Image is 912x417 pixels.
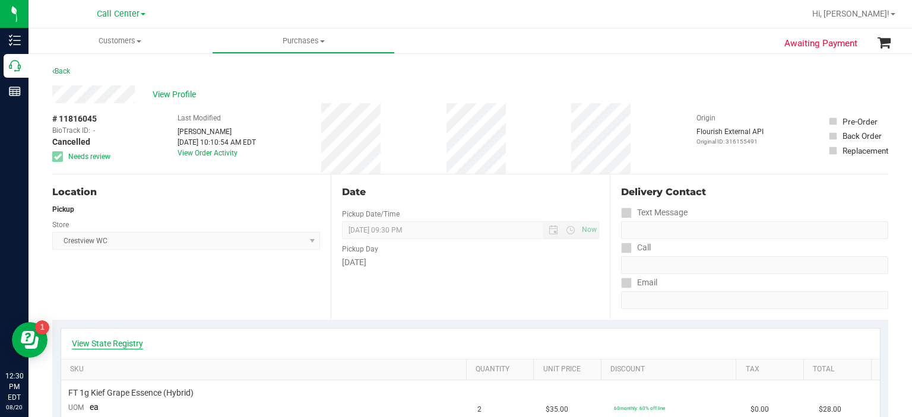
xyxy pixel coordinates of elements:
[342,244,378,254] label: Pickup Day
[12,322,47,358] iframe: Resource center
[696,137,764,146] p: Original ID: 316155491
[28,36,212,46] span: Customers
[843,130,882,142] div: Back Order
[746,365,799,374] a: Tax
[621,204,688,221] label: Text Message
[543,365,597,374] a: Unit Price
[342,256,598,269] div: [DATE]
[621,274,657,291] label: Email
[68,403,84,412] span: UOM
[813,365,866,374] a: Total
[68,387,194,399] span: FT 1g Kief Grape Essence (Hybrid)
[178,126,256,137] div: [PERSON_NAME]
[696,126,764,146] div: Flourish External API
[153,88,200,101] span: View Profile
[342,209,400,219] label: Pickup Date/Time
[97,9,140,19] span: Call Center
[178,137,256,148] div: [DATE] 10:10:54 AM EDT
[621,239,651,256] label: Call
[178,149,237,157] a: View Order Activity
[546,404,568,415] span: $35.00
[476,365,529,374] a: Quantity
[52,113,97,125] span: # 11816045
[750,404,769,415] span: $0.00
[342,185,598,199] div: Date
[843,145,888,157] div: Replacement
[614,405,665,411] span: 60monthly: 60% off line
[35,320,49,335] iframe: Resource center unread badge
[52,185,320,199] div: Location
[93,125,95,136] span: -
[5,371,23,403] p: 12:30 PM EDT
[178,113,221,123] label: Last Modified
[621,221,888,239] input: Format: (999) 999-9999
[696,113,715,123] label: Origin
[72,338,143,349] a: View State Registry
[621,256,888,274] input: Format: (999) 999-9999
[52,219,69,230] label: Store
[843,116,878,128] div: Pre-Order
[621,185,888,199] div: Delivery Contact
[52,136,90,148] span: Cancelled
[52,67,70,75] a: Back
[90,402,99,412] span: ea
[784,37,857,50] span: Awaiting Payment
[477,404,482,415] span: 2
[812,9,889,18] span: Hi, [PERSON_NAME]!
[5,403,23,412] p: 08/20
[212,28,395,53] a: Purchases
[213,36,395,46] span: Purchases
[52,125,90,136] span: BioTrack ID:
[9,60,21,72] inline-svg: Call Center
[9,34,21,46] inline-svg: Inventory
[9,85,21,97] inline-svg: Reports
[52,205,74,214] strong: Pickup
[28,28,212,53] a: Customers
[819,404,841,415] span: $28.00
[610,365,731,374] a: Discount
[70,365,461,374] a: SKU
[68,151,110,162] span: Needs review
